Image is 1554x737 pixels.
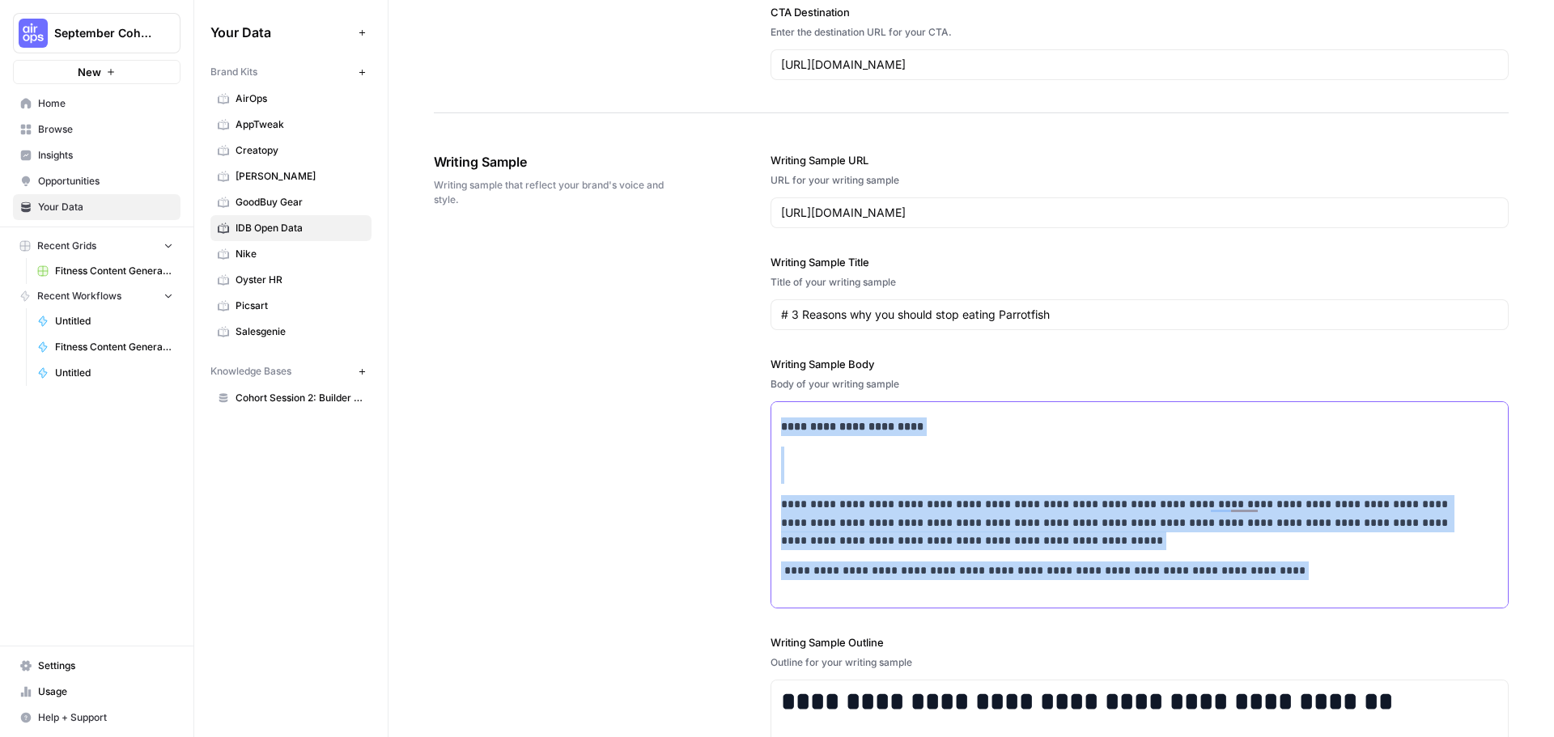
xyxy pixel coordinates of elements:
[236,91,364,106] span: AirOps
[55,366,173,380] span: Untitled
[38,174,173,188] span: Opportunities
[771,377,1509,392] div: Body of your writing sample
[236,169,364,184] span: [PERSON_NAME]
[236,143,364,158] span: Creatopy
[210,319,372,345] a: Salesgenie
[55,264,173,278] span: Fitness Content Generator ([PERSON_NAME])
[210,364,291,379] span: Knowledge Bases
[38,684,173,699] span: Usage
[771,655,1509,670] div: Outline for your writing sample
[210,267,372,293] a: Oyster HR
[13,194,180,220] a: Your Data
[38,96,173,111] span: Home
[30,360,180,386] a: Untitled
[771,275,1509,290] div: Title of your writing sample
[13,653,180,679] a: Settings
[210,241,372,267] a: Nike
[13,168,180,194] a: Opportunities
[38,122,173,137] span: Browse
[54,25,152,41] span: September Cohort
[771,152,1509,168] label: Writing Sample URL
[13,705,180,731] button: Help + Support
[434,152,680,172] span: Writing Sample
[13,284,180,308] button: Recent Workflows
[236,195,364,210] span: GoodBuy Gear
[30,334,180,360] a: Fitness Content Generator - [PERSON_NAME]
[236,299,364,313] span: Picsart
[210,215,372,241] a: IDB Open Data
[13,234,180,258] button: Recent Grids
[210,163,372,189] a: [PERSON_NAME]
[236,273,364,287] span: Oyster HR
[771,634,1509,650] label: Writing Sample Outline
[781,57,1498,73] input: www.sundaysoccer.com/gearup
[55,340,173,354] span: Fitness Content Generator - [PERSON_NAME]
[236,324,364,339] span: Salesgenie
[37,289,121,303] span: Recent Workflows
[13,60,180,84] button: New
[30,308,180,334] a: Untitled
[771,25,1509,40] div: Enter the destination URL for your CTA.
[236,221,364,235] span: IDB Open Data
[210,23,352,42] span: Your Data
[236,247,364,261] span: Nike
[13,142,180,168] a: Insights
[37,239,96,253] span: Recent Grids
[771,4,1509,20] label: CTA Destination
[434,178,680,207] span: Writing sample that reflect your brand's voice and style.
[771,356,1509,372] label: Writing Sample Body
[771,173,1509,188] div: URL for your writing sample
[13,91,180,116] a: Home
[781,307,1498,323] input: Game Day Gear Guide
[38,659,173,673] span: Settings
[13,116,180,142] a: Browse
[38,710,173,725] span: Help + Support
[55,314,173,328] span: Untitled
[210,293,372,319] a: Picsart
[210,86,372,112] a: AirOps
[781,205,1498,221] input: www.sundaysoccer.com/game-day
[38,200,173,214] span: Your Data
[210,385,372,411] a: Cohort Session 2: Builder Exercise
[210,189,372,215] a: GoodBuy Gear
[771,254,1509,270] label: Writing Sample Title
[210,138,372,163] a: Creatopy
[19,19,48,48] img: September Cohort Logo
[30,258,180,284] a: Fitness Content Generator ([PERSON_NAME])
[236,117,364,132] span: AppTweak
[78,64,101,80] span: New
[210,65,257,79] span: Brand Kits
[13,679,180,705] a: Usage
[236,391,364,405] span: Cohort Session 2: Builder Exercise
[38,148,173,163] span: Insights
[210,112,372,138] a: AppTweak
[13,13,180,53] button: Workspace: September Cohort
